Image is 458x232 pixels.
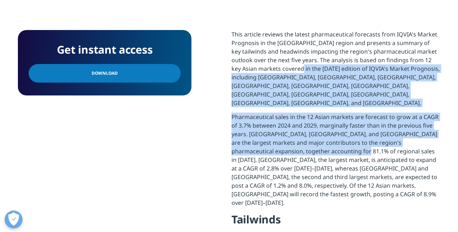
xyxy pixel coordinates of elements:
[232,212,440,232] h4: Tailwinds
[232,113,440,212] p: Pharmaceutical sales in the 12 Asian markets are forecast to grow at a CAGR of 3.7% between 2024 ...
[29,64,181,83] a: Download
[5,211,23,228] button: 打开偏好
[232,30,440,113] p: This article reviews the latest pharmaceutical forecasts from IQVIA's Market Prognosis in the [GE...
[29,41,181,59] h4: Get instant access
[92,69,118,77] span: Download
